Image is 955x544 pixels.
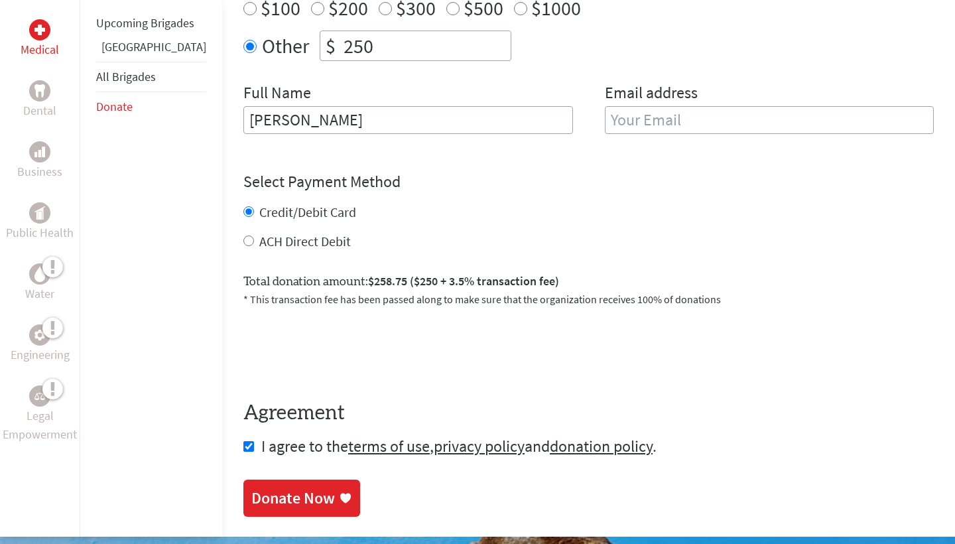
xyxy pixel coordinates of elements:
li: Upcoming Brigades [96,9,206,38]
a: EngineeringEngineering [11,324,70,364]
input: Enter Amount [341,31,511,60]
div: Dental [29,80,50,102]
a: All Brigades [96,69,156,84]
span: I agree to the , and . [261,436,657,456]
img: Engineering [34,330,45,340]
label: ACH Direct Debit [259,233,351,249]
a: [GEOGRAPHIC_DATA] [101,39,206,54]
h4: Agreement [243,401,934,425]
a: Legal EmpowermentLegal Empowerment [3,385,77,444]
img: Business [34,147,45,157]
label: Other [262,31,309,61]
p: Business [17,163,62,181]
div: Engineering [29,324,50,346]
div: Public Health [29,202,50,224]
img: Water [34,267,45,282]
div: Medical [29,19,50,40]
div: Water [29,263,50,285]
label: Full Name [243,82,311,106]
a: Public HealthPublic Health [6,202,74,242]
li: All Brigades [96,62,206,92]
li: Ghana [96,38,206,62]
img: Medical [34,25,45,35]
input: Your Email [605,106,934,134]
a: DentalDental [23,80,56,120]
img: Dental [34,85,45,98]
span: $258.75 ($250 + 3.5% transaction fee) [368,273,559,289]
a: Donate [96,99,133,114]
div: Donate Now [251,488,335,509]
p: Public Health [6,224,74,242]
p: Dental [23,102,56,120]
input: Enter Full Name [243,106,573,134]
a: MedicalMedical [21,19,59,59]
img: Legal Empowerment [34,392,45,400]
a: privacy policy [434,436,525,456]
p: * This transaction fee has been passed along to make sure that the organization receives 100% of ... [243,291,934,307]
div: Business [29,141,50,163]
div: $ [320,31,341,60]
a: Donate Now [243,480,360,517]
label: Credit/Debit Card [259,204,356,220]
li: Donate [96,92,206,121]
p: Medical [21,40,59,59]
a: Upcoming Brigades [96,15,194,31]
a: donation policy [550,436,653,456]
a: WaterWater [25,263,54,303]
a: BusinessBusiness [17,141,62,181]
p: Engineering [11,346,70,364]
h4: Select Payment Method [243,171,934,192]
p: Legal Empowerment [3,407,77,444]
label: Email address [605,82,698,106]
p: Water [25,285,54,303]
label: Total donation amount: [243,272,559,291]
a: terms of use [348,436,430,456]
img: Public Health [34,206,45,220]
div: Legal Empowerment [29,385,50,407]
iframe: reCAPTCHA [243,323,445,375]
